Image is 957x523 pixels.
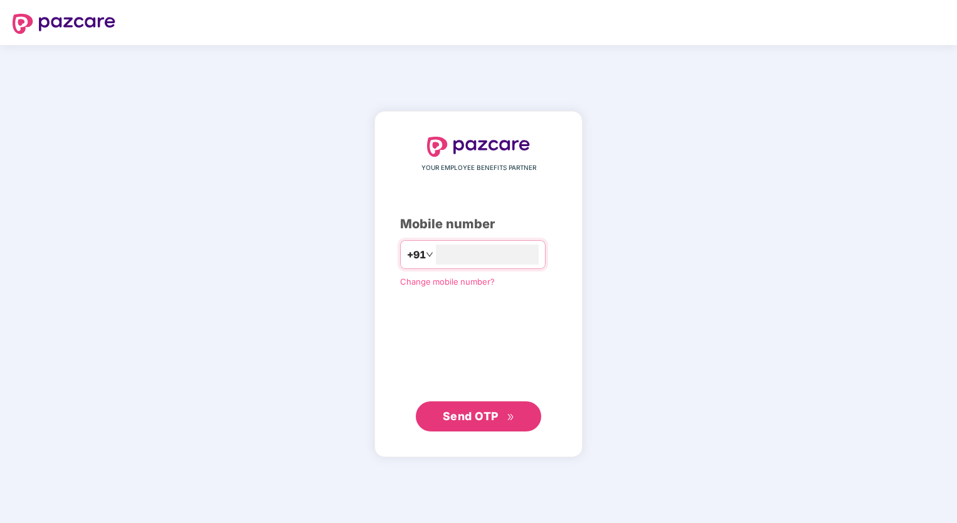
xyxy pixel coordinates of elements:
[426,251,433,258] span: down
[13,14,115,34] img: logo
[427,137,530,157] img: logo
[400,277,495,287] a: Change mobile number?
[507,413,515,421] span: double-right
[407,247,426,263] span: +91
[443,409,499,423] span: Send OTP
[421,163,536,173] span: YOUR EMPLOYEE BENEFITS PARTNER
[416,401,541,431] button: Send OTPdouble-right
[400,214,557,234] div: Mobile number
